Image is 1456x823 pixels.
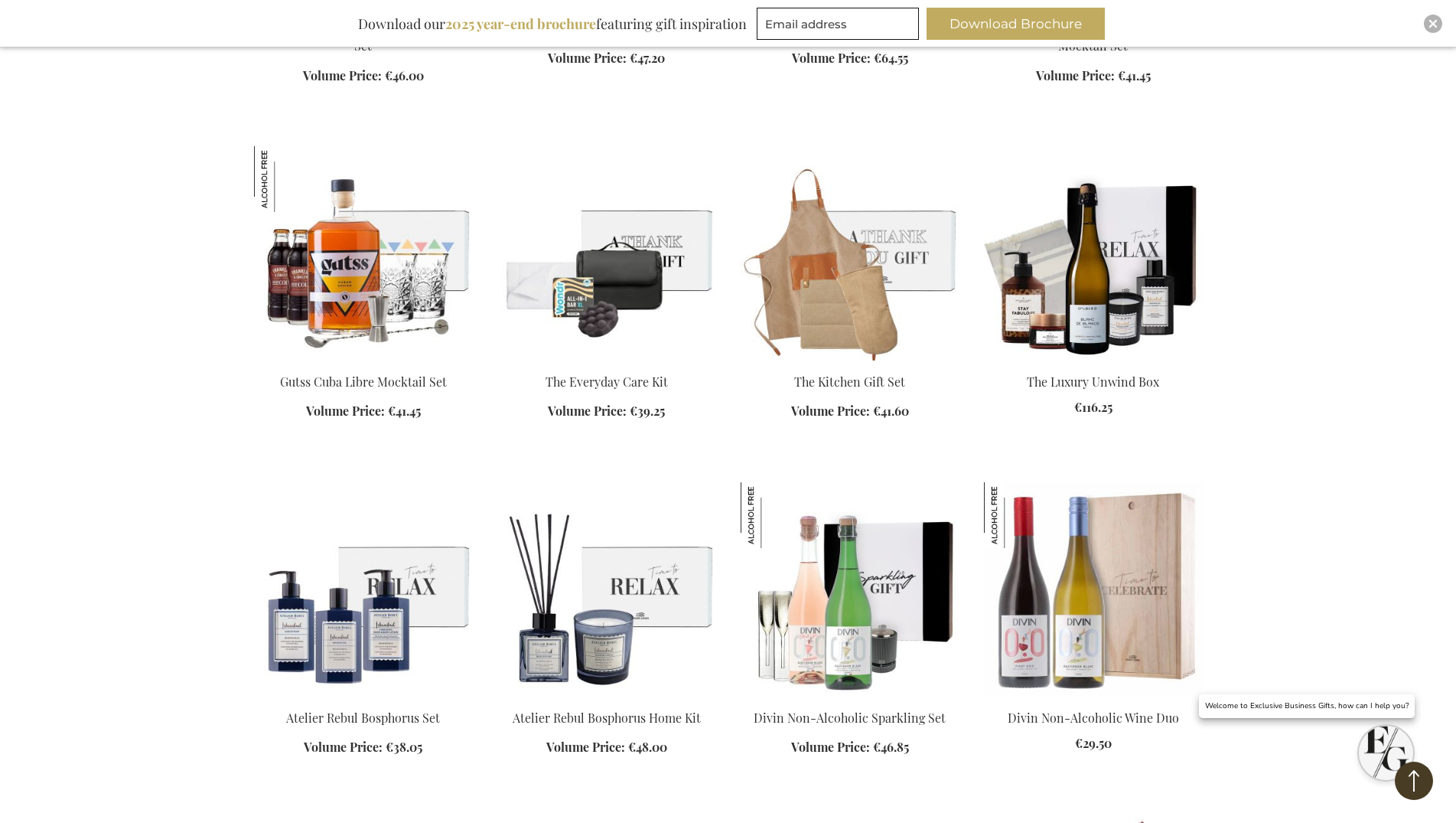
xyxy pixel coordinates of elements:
[497,354,716,369] a: The Everyday Care Kit
[303,67,382,83] span: Volume Price:
[303,67,424,85] a: Volume Price: €46.00
[548,403,627,419] span: Volume Price:
[304,739,383,755] span: Volume Price:
[306,403,421,420] a: Volume Price: €41.45
[1075,735,1112,751] span: €29.50
[254,482,473,697] img: Atelier Rebul Bosphorus Set
[741,482,959,697] img: Divin Non-Alcoholic Sparkling Set
[286,710,440,726] a: Atelier Rebul Bosphorus Set
[546,739,625,755] span: Volume Price:
[628,739,667,755] span: €48.00
[791,739,870,755] span: Volume Price:
[984,354,1203,369] a: The Luxury Unwind Box
[388,403,421,419] span: €41.45
[1036,67,1151,85] a: Volume Price: €41.45
[548,50,665,67] a: Volume Price: €47.20
[1074,399,1112,415] span: €116.25
[445,15,596,33] b: 2025 year-end brochure
[757,8,919,40] input: Email address
[1118,67,1151,83] span: €41.45
[791,403,909,420] a: Volume Price: €41.60
[1428,19,1438,28] img: Close
[254,354,473,369] a: Gutss Cuba Libre Mocktail Set Gutss Cuba Libre Mocktail Set
[1036,67,1115,83] span: Volume Price:
[741,482,806,548] img: Divin Non-Alcoholic Sparkling Set
[754,710,946,726] a: Divin Non-Alcoholic Sparkling Set
[984,691,1203,705] a: Divin Non-Alcoholic Wine Duo Divin Non-Alcoholic Wine Duo
[630,50,665,66] span: €47.20
[386,739,422,755] span: €38.05
[984,482,1050,548] img: Divin Non-Alcoholic Wine Duo
[1424,15,1442,33] div: Close
[794,374,905,390] a: The Kitchen Gift Set
[351,8,754,40] div: Download our featuring gift inspiration
[254,691,473,705] a: Atelier Rebul Bosphorus Set
[741,354,959,369] a: The Kitchen Gift Set
[792,50,908,67] a: Volume Price: €64.55
[513,710,701,726] a: Atelier Rebul Bosphorus Home Kit
[497,482,716,697] img: Atelier Rebul Bosphorus Home Kit
[984,482,1203,697] img: Divin Non-Alcoholic Wine Duo
[385,67,424,83] span: €46.00
[630,403,665,419] span: €39.25
[548,403,665,420] a: Volume Price: €39.25
[873,739,909,755] span: €46.85
[873,403,909,419] span: €41.60
[927,8,1105,40] button: Download Brochure
[791,739,909,756] a: Volume Price: €46.85
[306,403,385,419] span: Volume Price:
[792,50,871,66] span: Volume Price:
[1027,374,1159,390] a: The Luxury Unwind Box
[546,739,667,756] a: Volume Price: €48.00
[874,50,908,66] span: €64.55
[497,691,716,705] a: Atelier Rebul Bosphorus Home Kit
[741,691,959,705] a: Divin Non-Alcoholic Sparkling Set Divin Non-Alcoholic Sparkling Set
[304,739,422,756] a: Volume Price: €38.05
[497,146,716,361] img: The Everyday Care Kit
[254,146,473,361] img: Gutss Cuba Libre Mocktail Set
[548,50,627,66] span: Volume Price:
[741,146,959,361] img: The Kitchen Gift Set
[984,146,1203,361] img: The Luxury Unwind Box
[757,8,923,44] form: marketing offers and promotions
[546,374,668,390] a: The Everyday Care Kit
[280,374,447,390] a: Gutss Cuba Libre Mocktail Set
[254,146,320,212] img: Gutss Cuba Libre Mocktail Set
[791,403,870,419] span: Volume Price:
[1008,710,1179,726] a: Divin Non-Alcoholic Wine Duo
